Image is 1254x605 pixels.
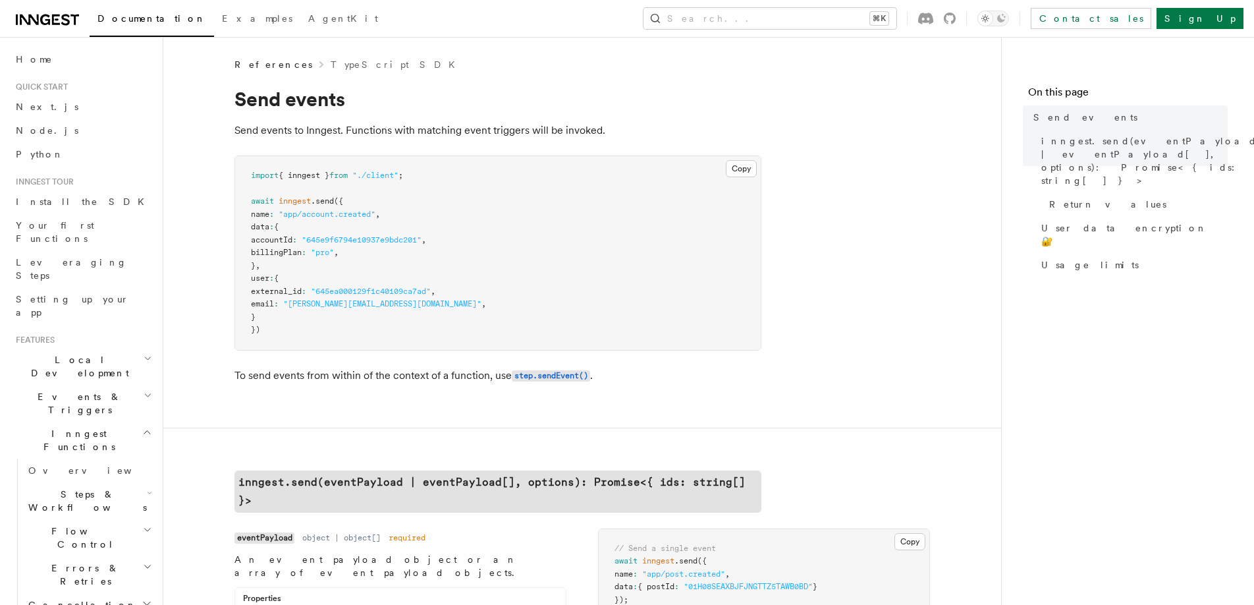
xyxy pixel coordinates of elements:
[234,553,566,579] p: An event payload object or an array of event payload objects.
[302,235,422,245] span: "645e9f6794e10937e9bdc201"
[11,47,155,71] a: Home
[11,190,155,214] a: Install the SDK
[1036,253,1228,277] a: Usage limits
[11,119,155,142] a: Node.js
[311,287,431,296] span: "645ea000129f1c40109ca7ad"
[334,196,343,206] span: ({
[11,335,55,345] span: Features
[11,348,155,385] button: Local Development
[16,294,129,318] span: Setting up your app
[274,299,279,308] span: :
[302,287,306,296] span: :
[311,196,334,206] span: .send
[11,214,155,250] a: Your first Functions
[16,257,127,281] span: Leveraging Steps
[633,582,638,591] span: :
[214,4,300,36] a: Examples
[1028,105,1228,129] a: Send events
[1036,129,1228,192] a: inngest.send(eventPayload | eventPayload[], options): Promise<{ ids: string[] }>
[614,544,716,553] span: // Send a single event
[11,142,155,166] a: Python
[283,299,481,308] span: "[PERSON_NAME][EMAIL_ADDRESS][DOMAIN_NAME]"
[481,299,486,308] span: ,
[23,519,155,556] button: Flow Control
[1041,258,1139,272] span: Usage limits
[1028,84,1228,105] h4: On this page
[269,222,274,231] span: :
[279,196,311,206] span: inngest
[256,261,260,270] span: ,
[398,171,403,180] span: ;
[251,248,302,257] span: billingPlan
[302,533,381,543] dd: object | object[]
[292,235,297,245] span: :
[23,556,155,593] button: Errors & Retries
[329,171,348,180] span: from
[16,149,64,159] span: Python
[643,8,896,29] button: Search...⌘K
[697,556,707,565] span: ({
[28,465,164,476] span: Overview
[251,196,274,206] span: await
[251,210,269,219] span: name
[512,370,590,382] code: step.sendEvent()
[311,248,334,257] span: "pro"
[684,582,813,591] span: "01H08SEAXBJFJNGTTZ5TAWB0BD"
[16,101,78,112] span: Next.js
[90,4,214,37] a: Documentation
[614,569,633,579] span: name
[614,582,633,591] span: data
[674,582,679,591] span: :
[614,595,628,604] span: });
[300,4,386,36] a: AgentKit
[269,210,274,219] span: :
[269,274,274,283] span: :
[11,353,144,380] span: Local Development
[16,196,152,207] span: Install the SDK
[279,210,375,219] span: "app/account.created"
[97,13,206,24] span: Documentation
[279,171,329,180] span: { inngest }
[308,13,378,24] span: AgentKit
[512,369,590,382] a: step.sendEvent()
[16,220,94,244] span: Your first Functions
[638,582,674,591] span: { postId
[1031,8,1151,29] a: Contact sales
[11,390,144,417] span: Events & Triggers
[251,261,256,270] span: }
[234,471,761,513] a: inngest.send(eventPayload | eventPayload[], options): Promise<{ ids: string[] }>
[422,235,426,245] span: ,
[431,287,435,296] span: ,
[251,312,256,322] span: }
[23,488,147,514] span: Steps & Workflows
[1044,192,1228,216] a: Return values
[633,569,638,579] span: :
[1049,198,1166,211] span: Return values
[23,562,143,588] span: Errors & Retries
[234,87,761,111] h1: Send events
[642,556,674,565] span: inngest
[251,274,269,283] span: user
[375,210,380,219] span: ,
[23,525,143,551] span: Flow Control
[222,13,292,24] span: Examples
[251,222,269,231] span: data
[11,422,155,459] button: Inngest Functions
[11,250,155,287] a: Leveraging Steps
[234,366,761,386] p: To send events from within of the context of a function, use .
[331,58,463,71] a: TypeScript SDK
[23,482,155,519] button: Steps & Workflows
[16,53,53,66] span: Home
[1033,111,1137,124] span: Send events
[894,533,925,550] button: Copy
[251,325,260,334] span: })
[870,12,888,25] kbd: ⌘K
[274,274,279,283] span: {
[234,121,761,140] p: Send events to Inngest. Functions with matching event triggers will be invoked.
[234,58,312,71] span: References
[334,248,339,257] span: ,
[725,569,730,579] span: ,
[1041,221,1228,248] span: User data encryption 🔐
[274,222,279,231] span: {
[234,533,294,544] code: eventPayload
